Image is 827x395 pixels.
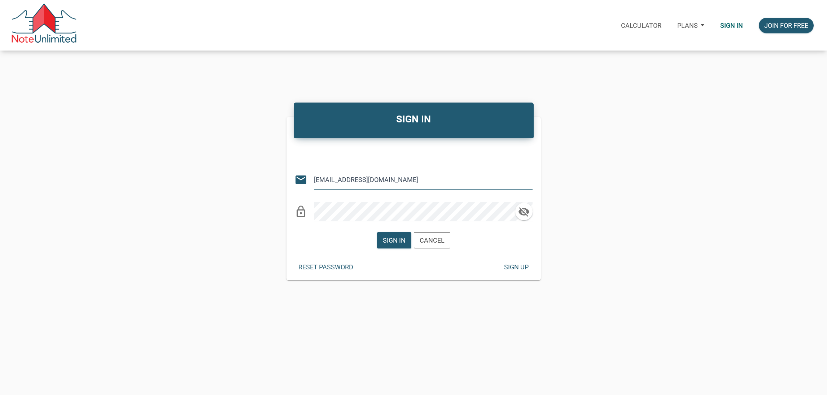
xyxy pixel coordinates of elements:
[751,12,822,39] a: Join for free
[669,12,712,38] button: Plans
[720,22,743,29] p: Sign in
[377,232,411,248] button: Sign in
[499,259,534,275] button: Sign up
[294,173,307,186] i: email
[669,12,712,39] a: Plans
[621,22,661,29] p: Calculator
[613,12,669,39] a: Calculator
[294,205,307,218] i: lock_outline
[11,4,77,47] img: NoteUnlimited
[504,262,529,272] div: Sign up
[414,232,450,248] button: Cancel
[293,259,359,275] button: Reset password
[712,12,751,39] a: Sign in
[314,170,520,190] input: Email
[298,262,353,272] div: Reset password
[299,112,528,127] h4: SIGN IN
[759,18,814,33] button: Join for free
[420,235,445,245] div: Cancel
[764,21,808,30] div: Join for free
[677,22,698,29] p: Plans
[383,235,406,245] div: Sign in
